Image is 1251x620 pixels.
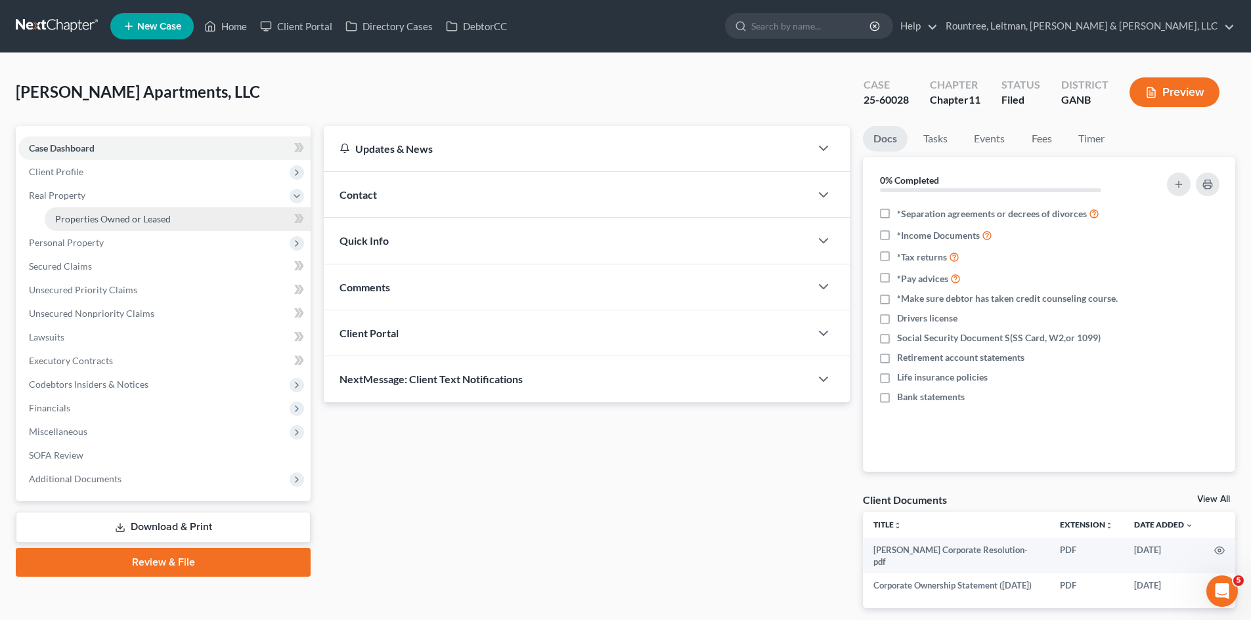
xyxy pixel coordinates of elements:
[939,14,1235,38] a: Rountree, Leitman, [PERSON_NAME] & [PERSON_NAME], LLC
[29,473,121,484] span: Additional Documents
[894,14,938,38] a: Help
[29,355,113,366] span: Executory Contracts
[930,77,980,93] div: Chapter
[29,331,64,342] span: Lawsuits
[29,237,104,248] span: Personal Property
[1049,573,1124,597] td: PDF
[18,255,311,278] a: Secured Claims
[1185,522,1193,529] i: expand_more
[29,166,83,177] span: Client Profile
[18,278,311,302] a: Unsecured Priority Claims
[863,493,947,506] div: Client Documents
[897,331,1101,344] span: Social Security Document S(SS Card, W2,or 1099)
[963,126,1015,152] a: Events
[29,190,85,201] span: Real Property
[198,14,253,38] a: Home
[751,14,871,38] input: Search by name...
[29,260,92,272] span: Secured Claims
[340,188,377,201] span: Contact
[863,573,1049,597] td: Corporate Ownership Statement ([DATE])
[29,402,70,413] span: Financials
[45,207,311,231] a: Properties Owned or Leased
[897,207,1087,220] span: *Separation agreements or decrees of divorces
[55,213,171,224] span: Properties Owned or Leased
[340,373,523,385] span: NextMessage: Client Text Notifications
[1233,575,1244,586] span: 5
[897,390,965,403] span: Bank statements
[1206,575,1238,607] iframe: Intercom live chat
[29,284,137,295] span: Unsecured Priority Claims
[439,14,514,38] a: DebtorCC
[1124,573,1204,597] td: [DATE]
[897,229,980,242] span: *Income Documents
[1105,522,1113,529] i: unfold_more
[16,512,311,543] a: Download & Print
[18,349,311,373] a: Executory Contracts
[16,82,260,101] span: [PERSON_NAME] Apartments, LLC
[1134,520,1193,529] a: Date Added expand_more
[1068,126,1115,152] a: Timer
[897,251,947,264] span: *Tax returns
[1021,126,1063,152] a: Fees
[29,142,95,154] span: Case Dashboard
[864,77,909,93] div: Case
[873,520,902,529] a: Titleunfold_more
[897,312,957,325] span: Drivers license
[864,93,909,108] div: 25-60028
[18,325,311,349] a: Lawsuits
[340,234,389,247] span: Quick Info
[1197,495,1230,504] a: View All
[969,93,980,106] span: 11
[930,93,980,108] div: Chapter
[897,371,988,384] span: Life insurance policies
[18,444,311,467] a: SOFA Review
[340,281,390,293] span: Comments
[894,522,902,529] i: unfold_more
[18,302,311,325] a: Unsecured Nonpriority Claims
[29,449,83,461] span: SOFA Review
[18,136,311,160] a: Case Dashboard
[29,308,154,319] span: Unsecured Nonpriority Claims
[340,327,399,339] span: Client Portal
[1061,93,1108,108] div: GANB
[1060,520,1113,529] a: Extensionunfold_more
[913,126,958,152] a: Tasks
[1049,538,1124,574] td: PDF
[1001,93,1040,108] div: Filed
[897,292,1118,305] span: *Make sure debtor has taken credit counseling course.
[1061,77,1108,93] div: District
[1124,538,1204,574] td: [DATE]
[1130,77,1219,107] button: Preview
[137,22,181,31] span: New Case
[339,14,439,38] a: Directory Cases
[340,142,795,155] div: Updates & News
[29,426,87,437] span: Miscellaneous
[16,548,311,577] a: Review & File
[897,351,1024,364] span: Retirement account statements
[863,538,1049,574] td: [PERSON_NAME] Corporate Resolution-pdf
[29,379,148,390] span: Codebtors Insiders & Notices
[863,126,908,152] a: Docs
[1001,77,1040,93] div: Status
[897,272,948,285] span: *Pay advices
[880,175,939,186] strong: 0% Completed
[253,14,339,38] a: Client Portal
